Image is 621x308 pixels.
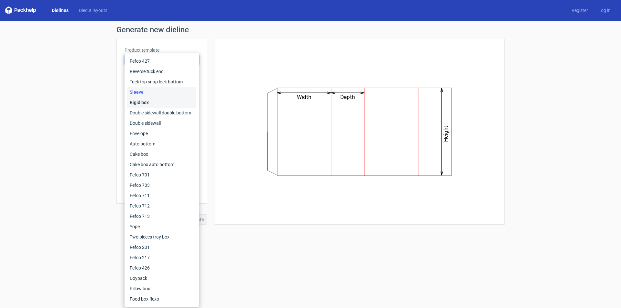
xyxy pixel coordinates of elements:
text: Width [297,94,311,100]
h1: Generate new dieline [116,26,505,34]
div: Fefco 217 [127,252,196,263]
div: Food box flexo [127,294,196,304]
div: Rigid box [127,97,196,108]
div: Yope [127,221,196,232]
a: Log in [593,7,616,14]
div: Fefco 427 [127,56,196,66]
div: Auto bottom [127,139,196,149]
div: Fefco 701 [127,170,196,180]
div: Sleeve [127,87,196,97]
a: Diecut layouts [74,7,113,14]
div: Fefco 703 [127,180,196,190]
a: Dielines [47,7,74,14]
div: Cake box auto bottom [127,159,196,170]
div: Fefco 712 [127,201,196,211]
div: Cake box [127,149,196,159]
div: Two pieces tray box [127,232,196,242]
div: Fefco 201 [127,242,196,252]
text: Depth [341,94,355,100]
div: Tuck top snap lock bottom [127,77,196,87]
text: Height [443,126,449,142]
div: Double sidewall double bottom [127,108,196,118]
div: Double sidewall [127,118,196,128]
label: Product template [125,47,199,53]
div: Fefco 713 [127,211,196,221]
div: Fefco 711 [127,190,196,201]
div: Envelope [127,128,196,139]
a: Register [566,7,593,14]
div: Reverse tuck end [127,66,196,77]
div: Pillow box [127,283,196,294]
div: Doypack [127,273,196,283]
div: Fefco 426 [127,263,196,273]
